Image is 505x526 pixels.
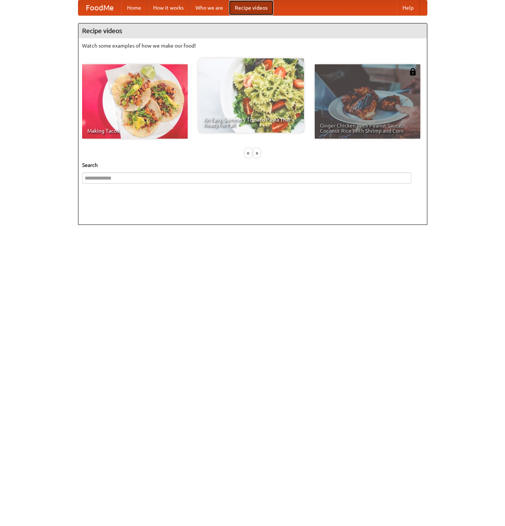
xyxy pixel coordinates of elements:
a: Recipe videos [229,0,273,15]
span: Making Tacos [87,128,182,133]
span: An Easy, Summery Tomato Pasta That's Ready for Fall [204,117,299,128]
a: Who we are [190,0,229,15]
a: Making Tacos [82,64,188,139]
a: How it works [147,0,190,15]
div: » [253,148,260,158]
a: Help [396,0,420,15]
a: FoodMe [78,0,121,15]
div: « [245,148,252,158]
a: Home [121,0,147,15]
h4: Recipe videos [78,23,427,38]
h5: Search [82,161,423,169]
img: 483408.png [409,68,417,75]
p: Watch some examples of how we make our food! [82,42,423,49]
a: An Easy, Summery Tomato Pasta That's Ready for Fall [198,58,304,133]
